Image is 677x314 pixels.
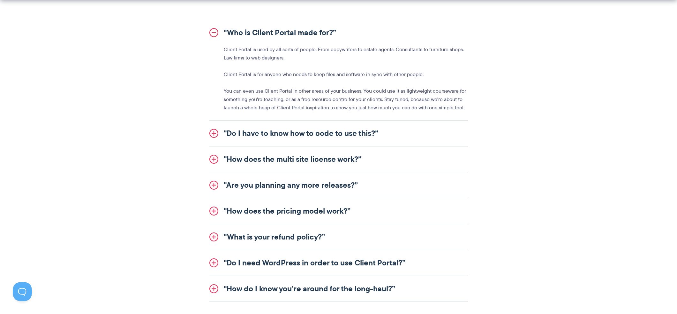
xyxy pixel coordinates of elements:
a: "Who is Client Portal made for?” [209,20,468,45]
a: "How do I know you’re around for the long-haul?” [209,276,468,302]
p: You can even use Client Portal in other areas of your business. You could use it as lightweight c... [224,87,468,112]
a: "Are you planning any more releases?” [209,172,468,198]
a: "What is your refund policy?” [209,224,468,250]
p: Client Portal is used by all sorts of people. From copywriters to estate agents. Consultants to f... [224,45,468,62]
p: Client Portal is for anyone who needs to keep files and software in sync with other people. [224,70,468,79]
a: "How does the pricing model work?” [209,198,468,224]
a: "Do I need WordPress in order to use Client Portal?” [209,250,468,276]
a: "Do I have to know how to code to use this?” [209,121,468,146]
a: "How does the multi site license work?” [209,146,468,172]
iframe: Toggle Customer Support [13,282,32,301]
